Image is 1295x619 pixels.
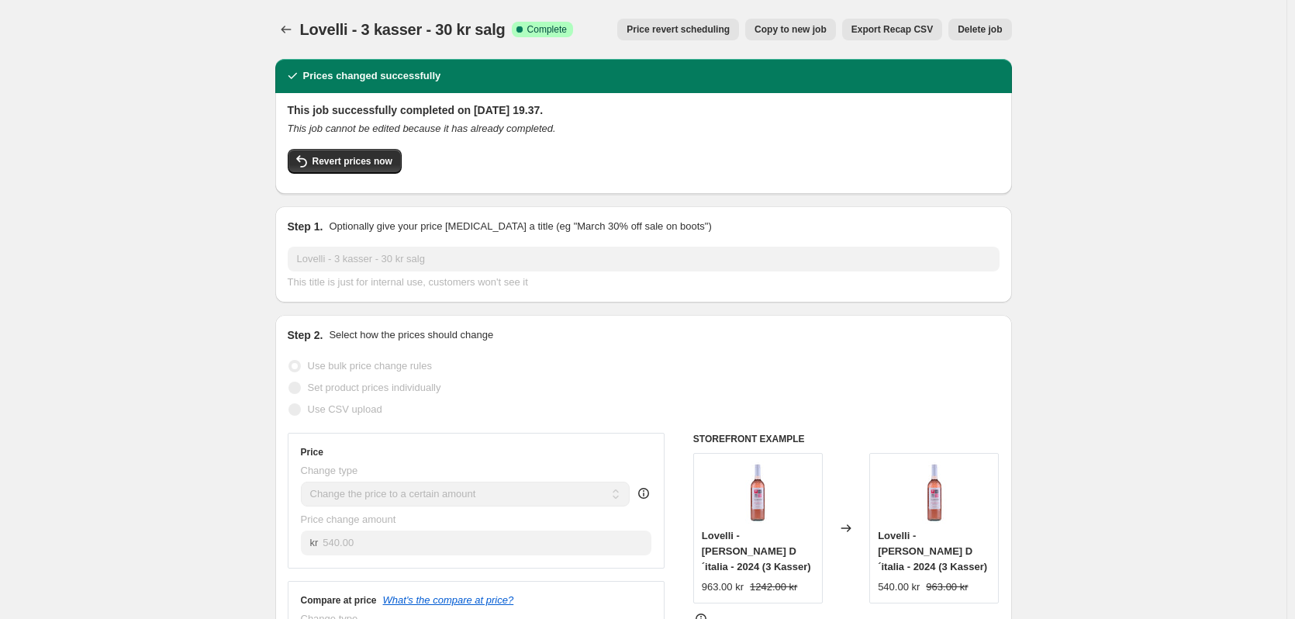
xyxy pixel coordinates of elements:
[527,23,567,36] span: Complete
[948,19,1011,40] button: Delete job
[903,462,965,524] img: Lovelli-VinoRosatoD_italia_IR007_80x.jpg
[288,149,402,174] button: Revert prices now
[329,327,493,343] p: Select how the prices should change
[288,219,323,234] h2: Step 1.
[702,530,811,572] span: Lovelli - [PERSON_NAME] D´italia - 2024 (3 Kasser)
[275,19,297,40] button: Price change jobs
[878,530,987,572] span: Lovelli - [PERSON_NAME] D´italia - 2024 (3 Kasser)
[303,68,441,84] h2: Prices changed successfully
[288,276,528,288] span: This title is just for internal use, customers won't see it
[926,579,968,595] strike: 963.00 kr
[329,219,711,234] p: Optionally give your price [MEDICAL_DATA] a title (eg "March 30% off sale on boots")
[301,594,377,607] h3: Compare at price
[383,594,514,606] button: What's the compare at price?
[702,579,744,595] div: 963.00 kr
[310,537,319,548] span: kr
[842,19,942,40] button: Export Recap CSV
[958,23,1002,36] span: Delete job
[308,360,432,372] span: Use bulk price change rules
[745,19,836,40] button: Copy to new job
[627,23,730,36] span: Price revert scheduling
[617,19,739,40] button: Price revert scheduling
[288,102,1000,118] h2: This job successfully completed on [DATE] 19.37.
[750,579,797,595] strike: 1242.00 kr
[308,382,441,393] span: Set product prices individually
[308,403,382,415] span: Use CSV upload
[727,462,789,524] img: Lovelli-VinoRosatoD_italia_IR007_80x.jpg
[301,465,358,476] span: Change type
[313,155,392,168] span: Revert prices now
[288,247,1000,271] input: 30% off holiday sale
[755,23,827,36] span: Copy to new job
[288,327,323,343] h2: Step 2.
[301,514,396,525] span: Price change amount
[323,531,651,555] input: 80.00
[851,23,933,36] span: Export Recap CSV
[288,123,556,134] i: This job cannot be edited because it has already completed.
[300,21,506,38] span: Lovelli - 3 kasser - 30 kr salg
[878,579,920,595] div: 540.00 kr
[636,486,651,501] div: help
[693,433,1000,445] h6: STOREFRONT EXAMPLE
[301,446,323,458] h3: Price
